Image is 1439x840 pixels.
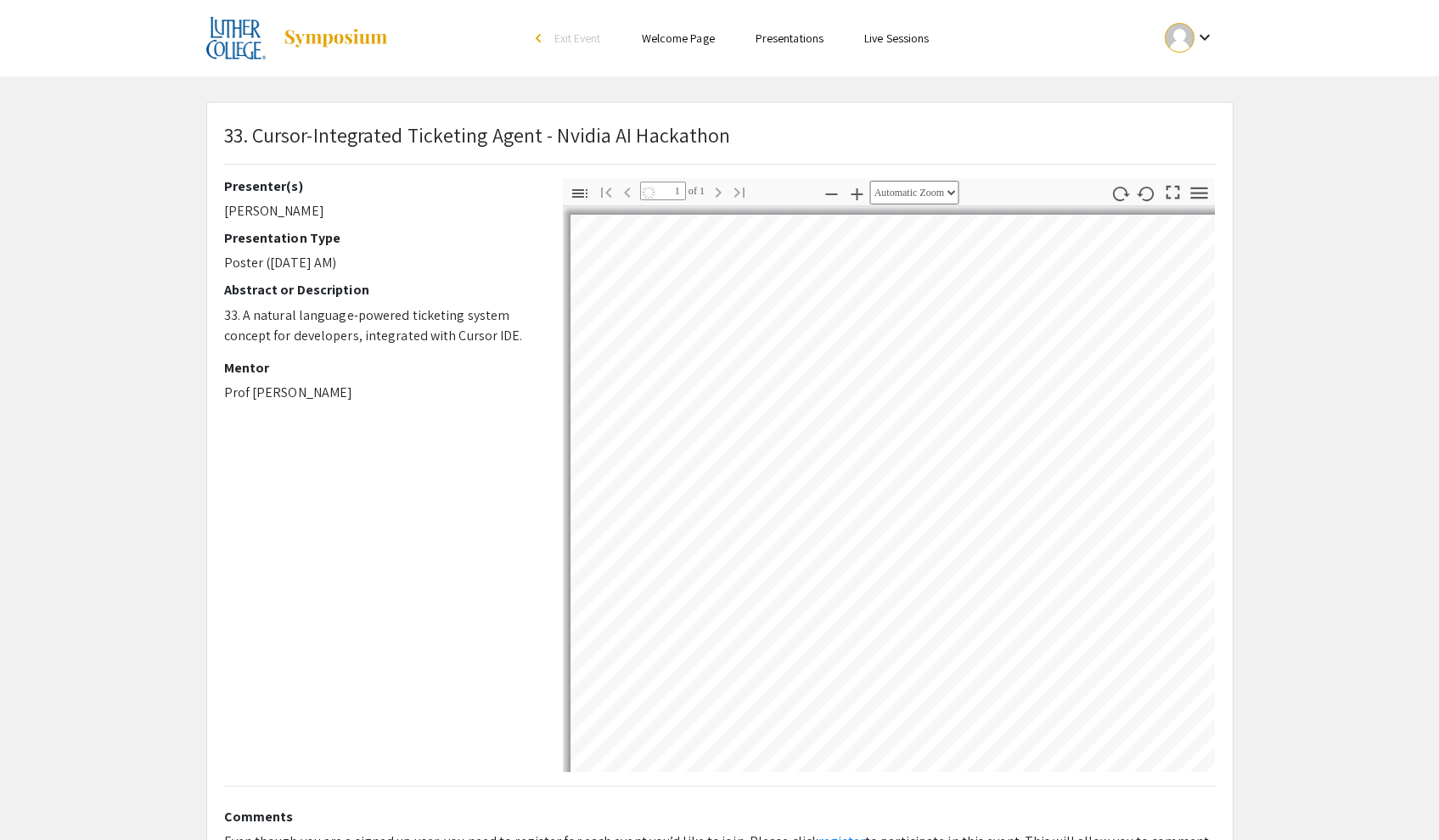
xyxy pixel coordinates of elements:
[565,181,594,205] button: Toggle Sidebar
[1105,181,1134,205] button: Rotate Clockwise
[818,181,846,205] button: Zoom Out
[224,383,537,403] p: Prof [PERSON_NAME]
[224,809,1216,825] h2: Comments
[224,360,537,376] h2: Mentor
[1158,178,1187,203] button: Switch to Presentation Mode
[870,181,959,204] select: Zoom
[206,17,267,59] img: 2025 Experiential Learning Showcase
[843,181,872,205] button: Zoom In
[224,305,537,346] p: 33. A natural language-powered ticketing system concept for developers, integrated with Cursor IDE.
[283,28,389,48] img: Symposium by ForagerOne
[224,178,537,194] h2: Presenter(s)
[592,179,621,204] button: Go to First Page
[224,201,537,221] p: [PERSON_NAME]
[1147,19,1233,57] button: Expand account dropdown
[224,120,731,150] p: 33. Cursor-Integrated Ticketing Agent - Nvidia AI Hackathon
[224,253,537,273] p: Poster ([DATE] AM)
[1194,27,1215,48] mat-icon: Expand account dropdown
[224,230,537,246] h2: Presentation Type
[224,282,537,298] h2: Abstract or Description
[536,33,546,43] div: arrow_back_ios
[640,182,686,200] input: Page
[13,764,72,827] iframe: Chat
[704,179,733,204] button: Next Page
[613,179,642,204] button: Previous Page
[725,179,754,204] button: Go to Last Page
[554,31,601,46] span: Exit Event
[206,17,390,59] a: 2025 Experiential Learning Showcase
[756,31,823,46] a: Presentations
[1132,181,1161,205] button: Rotate Counterclockwise
[686,182,705,200] span: of 1
[1184,181,1213,205] button: Tools
[864,31,929,46] a: Live Sessions
[642,31,715,46] a: Welcome Page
